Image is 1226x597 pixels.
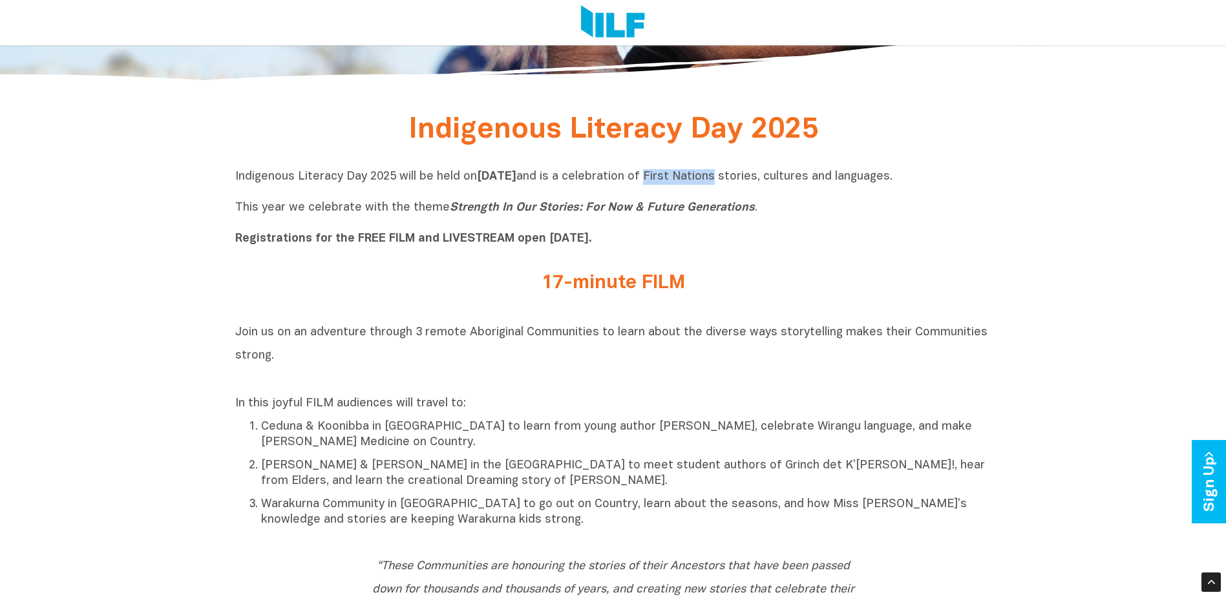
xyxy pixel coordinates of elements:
img: Logo [581,5,645,40]
div: Scroll Back to Top [1201,572,1221,592]
span: Indigenous Literacy Day 2025 [408,117,818,143]
h2: 17-minute FILM [371,273,856,294]
b: Registrations for the FREE FILM and LIVESTREAM open [DATE]. [235,233,592,244]
p: Indigenous Literacy Day 2025 will be held on and is a celebration of First Nations stories, cultu... [235,169,991,247]
b: [DATE] [477,171,516,182]
i: Strength In Our Stories: For Now & Future Generations [450,202,755,213]
p: Ceduna & Koonibba in [GEOGRAPHIC_DATA] to learn from young author [PERSON_NAME], celebrate Wirang... [261,419,991,450]
span: Join us on an adventure through 3 remote Aboriginal Communities to learn about the diverse ways s... [235,327,988,361]
p: In this joyful FILM audiences will travel to: [235,396,991,412]
p: [PERSON_NAME] & [PERSON_NAME] in the [GEOGRAPHIC_DATA] to meet student authors of Grinch det K’[P... [261,458,991,489]
p: Warakurna Community in [GEOGRAPHIC_DATA] to go out on Country, learn about the seasons, and how M... [261,497,991,528]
